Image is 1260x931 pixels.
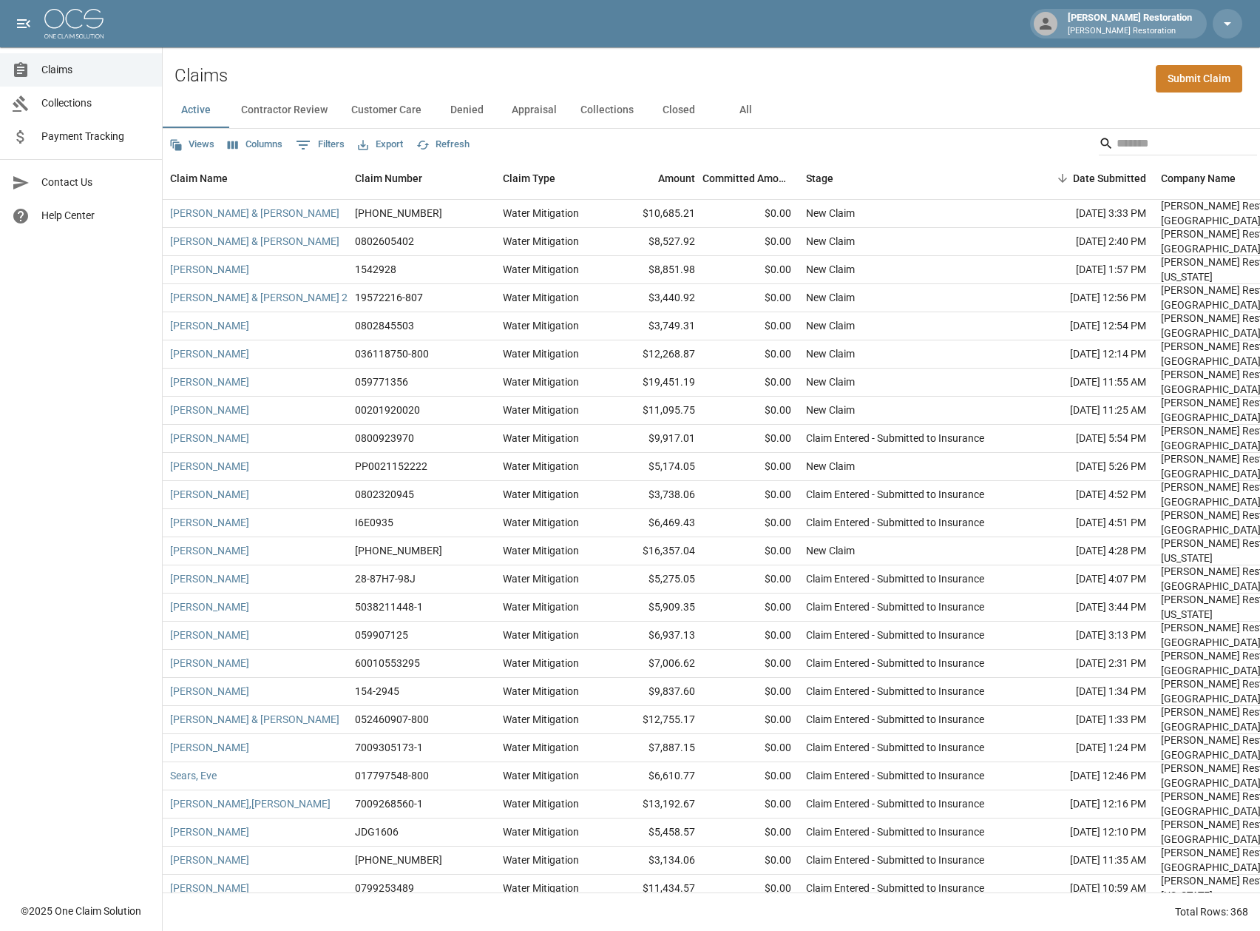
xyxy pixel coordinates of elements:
[170,543,249,558] a: [PERSON_NAME]
[355,881,414,895] div: 0799253489
[606,284,702,312] div: $3,440.92
[1020,622,1154,650] div: [DATE] 3:13 PM
[606,650,702,678] div: $7,006.62
[606,509,702,537] div: $6,469.43
[806,431,984,446] div: Claim Entered - Submitted to Insurance
[355,796,423,811] div: 7009268560-1
[1020,481,1154,509] div: [DATE] 4:52 PM
[355,853,442,867] div: 000-10-021222
[806,515,984,530] div: Claim Entered - Submitted to Insurance
[503,158,555,199] div: Claim Type
[41,129,150,144] span: Payment Tracking
[355,459,427,474] div: PP0021152222
[41,62,150,78] span: Claims
[569,93,646,128] button: Collections
[1020,706,1154,734] div: [DATE] 1:33 PM
[606,565,702,594] div: $5,275.05
[503,853,579,867] div: Water Mitigation
[702,875,799,903] div: $0.00
[170,374,249,389] a: [PERSON_NAME]
[806,853,984,867] div: Claim Entered - Submitted to Insurance
[175,65,228,87] h2: Claims
[166,133,218,156] button: Views
[806,656,984,670] div: Claim Entered - Submitted to Insurance
[170,262,249,277] a: [PERSON_NAME]
[806,599,984,614] div: Claim Entered - Submitted to Insurance
[229,93,339,128] button: Contractor Review
[41,208,150,223] span: Help Center
[606,397,702,425] div: $11,095.75
[1161,158,1236,199] div: Company Name
[170,571,249,586] a: [PERSON_NAME]
[170,684,249,699] a: [PERSON_NAME]
[806,740,984,755] div: Claim Entered - Submitted to Insurance
[702,565,799,594] div: $0.00
[606,622,702,650] div: $6,937.13
[44,9,104,38] img: ocs-logo-white-transparent.png
[702,622,799,650] div: $0.00
[355,318,414,333] div: 0802845503
[355,712,429,727] div: 052460907-800
[339,93,433,128] button: Customer Care
[503,431,579,446] div: Water Mitigation
[806,824,984,839] div: Claim Entered - Submitted to Insurance
[41,175,150,190] span: Contact Us
[354,133,407,156] button: Export
[806,318,855,333] div: New Claim
[806,346,855,361] div: New Claim
[806,768,984,783] div: Claim Entered - Submitted to Insurance
[606,790,702,819] div: $13,192.67
[495,158,606,199] div: Claim Type
[606,875,702,903] div: $11,434.57
[503,290,579,305] div: Water Mitigation
[170,431,249,446] a: [PERSON_NAME]
[1020,565,1154,594] div: [DATE] 4:07 PM
[355,824,399,839] div: JDG1606
[1020,312,1154,340] div: [DATE] 12:54 PM
[503,656,579,670] div: Water Mitigation
[806,403,855,417] div: New Claim
[355,740,423,755] div: 7009305173-1
[702,594,799,622] div: $0.00
[702,762,799,790] div: $0.00
[606,762,702,790] div: $6,610.77
[606,847,702,875] div: $3,134.06
[503,459,579,474] div: Water Mitigation
[503,768,579,783] div: Water Mitigation
[355,599,423,614] div: 5038211448-1
[503,824,579,839] div: Water Mitigation
[1099,132,1257,158] div: Search
[1020,650,1154,678] div: [DATE] 2:31 PM
[806,881,984,895] div: Claim Entered - Submitted to Insurance
[355,768,429,783] div: 017797548-800
[1020,425,1154,453] div: [DATE] 5:54 PM
[355,374,408,389] div: 059771356
[606,340,702,369] div: $12,268.87
[503,262,579,277] div: Water Mitigation
[1020,228,1154,256] div: [DATE] 2:40 PM
[224,133,286,156] button: Select columns
[1020,340,1154,369] div: [DATE] 12:14 PM
[170,487,249,502] a: [PERSON_NAME]
[606,734,702,762] div: $7,887.15
[702,481,799,509] div: $0.00
[806,628,984,642] div: Claim Entered - Submitted to Insurance
[606,369,702,397] div: $19,451.19
[503,599,579,614] div: Water Mitigation
[606,425,702,453] div: $9,917.01
[170,796,331,811] a: [PERSON_NAME],[PERSON_NAME]
[170,656,249,670] a: [PERSON_NAME]
[503,403,579,417] div: Water Mitigation
[702,340,799,369] div: $0.00
[806,158,833,199] div: Stage
[355,262,396,277] div: 1542928
[503,571,579,586] div: Water Mitigation
[606,228,702,256] div: $8,527.92
[1020,284,1154,312] div: [DATE] 12:56 PM
[806,459,855,474] div: New Claim
[606,200,702,228] div: $10,685.21
[806,712,984,727] div: Claim Entered - Submitted to Insurance
[41,95,150,111] span: Collections
[702,397,799,425] div: $0.00
[355,431,414,446] div: 0800923970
